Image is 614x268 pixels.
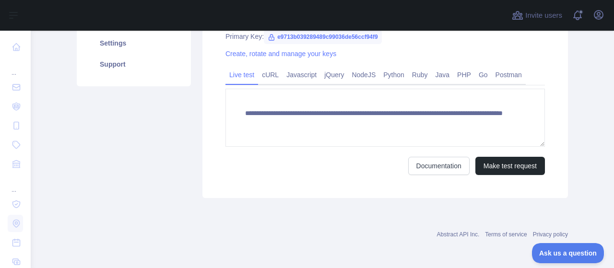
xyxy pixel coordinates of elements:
[432,67,454,82] a: Java
[88,33,179,54] a: Settings
[408,157,470,175] a: Documentation
[283,67,320,82] a: Javascript
[492,67,526,82] a: Postman
[8,175,23,194] div: ...
[453,67,475,82] a: PHP
[533,231,568,238] a: Privacy policy
[525,10,562,21] span: Invite users
[348,67,379,82] a: NodeJS
[475,157,545,175] button: Make test request
[408,67,432,82] a: Ruby
[264,30,382,44] span: e9713b039289489c99036de56ccf94f9
[510,8,564,23] button: Invite users
[258,67,283,82] a: cURL
[88,54,179,75] a: Support
[379,67,408,82] a: Python
[437,231,480,238] a: Abstract API Inc.
[532,243,604,263] iframe: Toggle Customer Support
[225,67,258,82] a: Live test
[475,67,492,82] a: Go
[485,231,527,238] a: Terms of service
[225,32,545,41] div: Primary Key:
[320,67,348,82] a: jQuery
[225,50,336,58] a: Create, rotate and manage your keys
[8,58,23,77] div: ...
